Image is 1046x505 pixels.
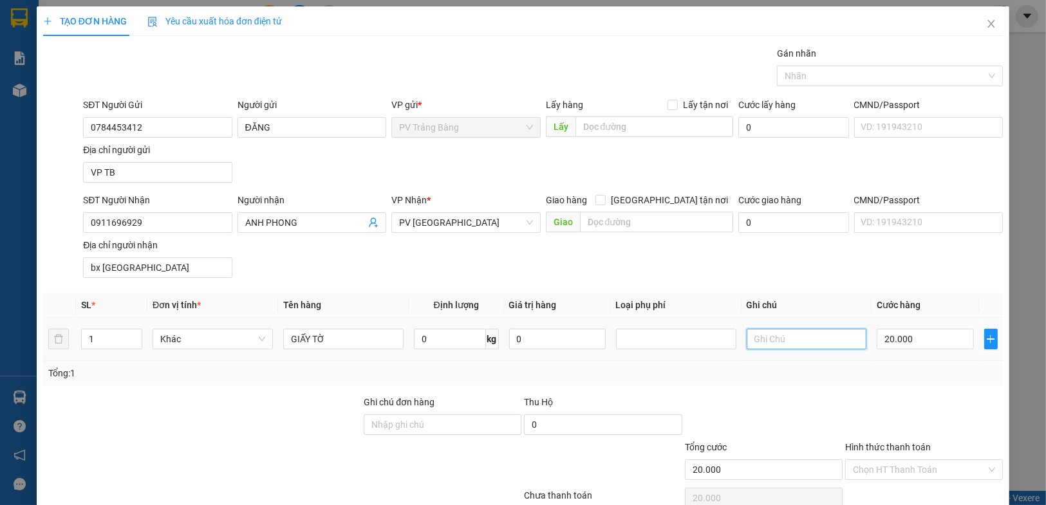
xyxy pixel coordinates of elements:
button: delete [48,329,69,349]
span: Giá trị hàng [509,300,557,310]
input: VD: Bàn, Ghế [283,329,404,349]
label: Hình thức thanh toán [845,442,931,452]
span: plus [985,334,998,344]
label: Cước giao hàng [738,195,801,205]
span: Yêu cầu xuất hóa đơn điện tử [147,16,282,26]
span: Đơn vị tính [153,300,201,310]
span: close [986,19,996,29]
div: SĐT Người Nhận [83,193,232,207]
span: TẠO ĐƠN HÀNG [43,16,127,26]
b: GỬI : PV Trảng Bàng [16,93,176,115]
input: 0 [509,329,606,349]
label: Ghi chú đơn hàng [364,397,434,407]
span: Lấy [546,116,575,137]
input: Ghi Chú [747,329,867,349]
span: Lấy tận nơi [678,98,733,112]
span: PV Trảng Bàng [399,118,532,137]
span: Cước hàng [877,300,920,310]
div: CMND/Passport [854,98,1003,112]
input: Ghi chú đơn hàng [364,414,521,435]
span: Khác [160,329,265,349]
button: plus [984,329,998,349]
th: Loại phụ phí [611,293,742,318]
span: VP Nhận [391,195,427,205]
input: Địa chỉ của người nhận [83,257,232,278]
input: Cước giao hàng [738,212,849,233]
li: Hotline: 1900 8153 [120,48,538,64]
div: VP gửi [391,98,540,112]
span: plus [43,17,52,26]
div: Địa chỉ người nhận [83,238,232,252]
label: Gán nhãn [777,48,816,59]
div: CMND/Passport [854,193,1003,207]
li: [STREET_ADDRESS][PERSON_NAME]. [GEOGRAPHIC_DATA], Tỉnh [GEOGRAPHIC_DATA] [120,32,538,48]
div: Người nhận [238,193,386,207]
span: PV Tây Ninh [399,213,532,232]
div: Người gửi [238,98,386,112]
span: Thu Hộ [524,397,553,407]
span: Định lượng [434,300,479,310]
img: logo.jpg [16,16,80,80]
span: Tên hàng [283,300,321,310]
div: SĐT Người Gửi [83,98,232,112]
button: Close [973,6,1009,42]
input: Dọc đường [580,212,733,232]
span: Giao hàng [546,195,587,205]
span: Giao [546,212,580,232]
input: Địa chỉ của người gửi [83,162,232,183]
span: SL [81,300,91,310]
span: kg [486,329,499,349]
div: Tổng: 1 [48,366,404,380]
span: Lấy hàng [546,100,583,110]
span: Tổng cước [685,442,727,452]
span: [GEOGRAPHIC_DATA] tận nơi [606,193,733,207]
th: Ghi chú [742,293,872,318]
input: Cước lấy hàng [738,117,849,138]
span: user-add [368,217,378,228]
img: icon [147,17,158,27]
input: Dọc đường [575,116,733,137]
div: Địa chỉ người gửi [83,143,232,157]
label: Cước lấy hàng [738,100,796,110]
